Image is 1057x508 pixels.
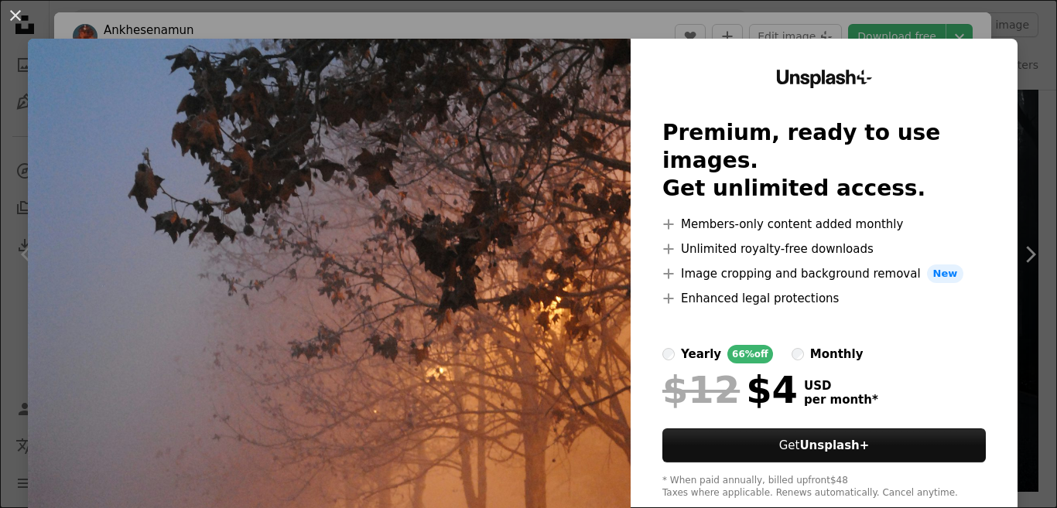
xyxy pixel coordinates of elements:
li: Members-only content added monthly [662,215,986,234]
h2: Premium, ready to use images. Get unlimited access. [662,119,986,203]
span: per month * [804,393,878,407]
li: Enhanced legal protections [662,289,986,308]
span: New [927,264,964,283]
span: USD [804,379,878,393]
li: Image cropping and background removal [662,264,986,283]
strong: Unsplash+ [799,438,869,452]
input: monthly [792,348,804,360]
span: $12 [662,370,740,410]
div: * When paid annually, billed upfront $48 Taxes where applicable. Renews automatically. Cancel any... [662,475,986,499]
button: GetUnsplash+ [662,428,986,462]
input: yearly66%off [662,348,675,360]
li: Unlimited royalty-free downloads [662,240,986,258]
div: 66% off [727,345,773,363]
div: yearly [681,345,721,363]
div: monthly [810,345,864,363]
div: $4 [662,370,798,410]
